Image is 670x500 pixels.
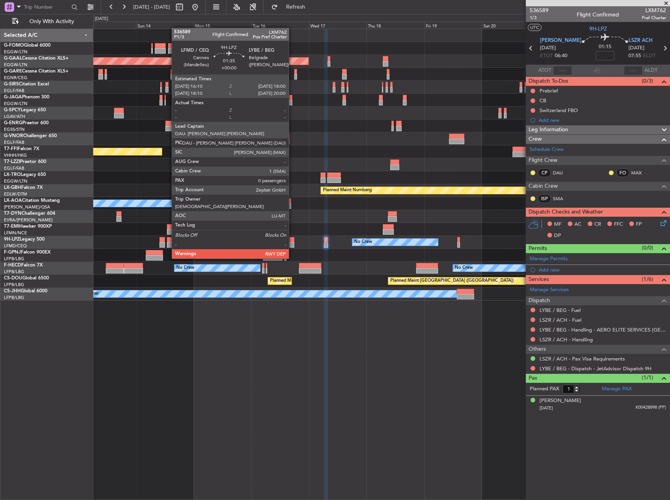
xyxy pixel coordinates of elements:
[4,191,27,197] a: EDLW/DTM
[530,286,569,294] a: Manage Services
[528,24,541,31] button: UTC
[4,134,57,138] a: G-VNORChallenger 650
[574,221,581,228] span: AC
[614,221,623,228] span: FFC
[4,82,49,87] a: G-SIRSCitation Excel
[616,168,629,177] div: FO
[176,249,194,261] div: No Crew
[4,152,27,158] a: VHHH/HKG
[540,44,556,52] span: [DATE]
[4,43,24,48] span: G-FOMO
[194,22,251,29] div: Mon 15
[628,52,641,60] span: 07:55
[4,269,24,275] a: LFPB/LBG
[309,22,366,29] div: Wed 17
[554,221,561,228] span: MF
[540,405,553,411] span: [DATE]
[4,172,46,177] a: LX-TROLegacy 650
[555,52,567,60] span: 06:40
[4,159,46,164] a: T7-LZZIPraetor 600
[4,56,69,61] a: G-GAALCessna Citation XLS+
[577,11,619,19] div: Flight Confirmed
[4,43,51,48] a: G-FOMOGlobal 6000
[366,22,424,29] div: Thu 18
[642,14,666,21] span: Pref Charter
[538,67,551,74] span: ATOT
[4,121,22,125] span: G-ENRG
[323,185,372,196] div: Planned Maint Nurnberg
[24,1,69,13] input: Trip Number
[642,373,653,382] span: (1/1)
[4,211,22,216] span: T7-DYN
[636,221,642,228] span: FP
[530,6,549,14] span: 536589
[642,6,666,14] span: LXM762
[4,127,25,132] a: EGSS/STN
[4,198,60,203] a: LX-AOACitation Mustang
[540,37,581,45] span: [PERSON_NAME]
[78,22,136,29] div: Sat 13
[4,263,43,268] a: F-HECDFalcon 7X
[540,365,652,372] a: LYBE / BEG - Dispatch - JetAdvisor Dispatch 9H
[4,159,20,164] span: T7-LZZI
[530,14,549,21] span: 1/3
[9,15,85,28] button: Only With Activity
[642,244,653,252] span: (0/0)
[628,37,653,45] span: LSZR ACH
[251,22,309,29] div: Tue 16
[20,19,83,24] span: Only With Activity
[4,165,24,171] a: EGLF/FAB
[4,282,24,288] a: LFPB/LBG
[4,82,19,87] span: G-SIRS
[4,69,22,74] span: G-GARE
[529,244,547,253] span: Permits
[540,107,578,114] div: Switzerland FBO
[270,275,393,287] div: Planned Maint [GEOGRAPHIC_DATA] ([GEOGRAPHIC_DATA])
[4,56,22,61] span: G-GAAL
[631,169,649,176] a: MAX
[4,237,45,242] a: 9H-LPZLegacy 500
[4,178,27,184] a: EGGW/LTN
[133,4,170,11] span: [DATE] - [DATE]
[529,275,549,284] span: Services
[539,266,666,273] div: Add new
[4,185,21,190] span: LX-GBH
[4,230,27,236] a: LFMN/NCE
[4,256,24,262] a: LFPB/LBG
[540,336,593,343] a: LSZR / ACH - Handling
[538,168,551,177] div: CP
[4,263,21,268] span: F-HECD
[4,134,23,138] span: G-VNOR
[4,114,25,120] a: LGAV/ATH
[390,275,514,287] div: Planned Maint [GEOGRAPHIC_DATA] ([GEOGRAPHIC_DATA])
[530,255,568,263] a: Manage Permits
[540,317,581,323] a: LSZR / ACH - Fuel
[594,221,601,228] span: CR
[176,262,194,274] div: No Crew
[4,276,49,281] a: CS-DOUGlobal 6500
[95,16,108,22] div: [DATE]
[4,204,50,210] a: [PERSON_NAME]/QSA
[482,22,540,29] div: Sat 20
[354,236,372,248] div: No Crew
[553,169,570,176] a: DAU
[268,1,315,13] button: Refresh
[554,232,561,240] span: DP
[4,101,27,107] a: EGGW/LTN
[553,195,570,202] a: SMA
[529,345,546,354] span: Others
[136,22,194,29] div: Sun 14
[530,146,564,154] a: Schedule Crew
[602,385,632,393] a: Manage PAX
[4,62,27,68] a: EGGW/LTN
[4,250,51,255] a: F-GPNJFalcon 900EX
[4,224,19,229] span: T7-EMI
[540,326,666,333] a: LYBE / BEG - Handling - AERO ELITE SERVICES [GEOGRAPHIC_DATA]
[529,374,537,383] span: Pax
[540,355,625,362] a: LSZR / ACH - Pax Visa Requirements
[643,52,656,60] span: ELDT
[4,172,21,177] span: LX-TRO
[4,211,55,216] a: T7-DYNChallenger 604
[4,217,53,223] a: EVRA/[PERSON_NAME]
[4,95,49,100] a: G-JAGAPhenom 300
